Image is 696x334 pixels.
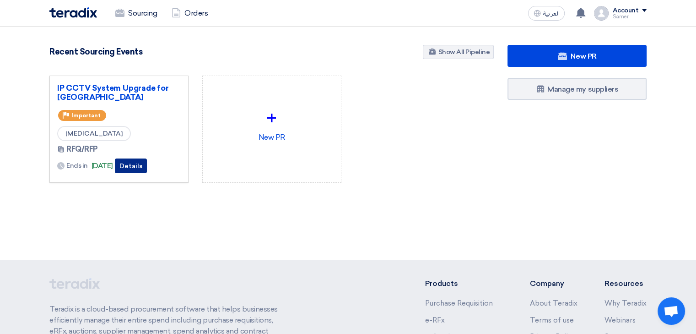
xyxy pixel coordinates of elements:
span: RFQ/RFP [66,144,98,155]
span: [DATE] [92,161,113,171]
a: Show All Pipeline [423,45,494,59]
li: Company [529,278,577,289]
a: Why Teradix [604,299,647,307]
span: New PR [571,52,596,60]
div: Account [612,7,638,15]
button: العربية [528,6,565,21]
a: Webinars [604,316,636,324]
span: العربية [543,11,559,17]
img: Teradix logo [49,7,97,18]
a: Purchase Requisition [425,299,493,307]
a: Sourcing [108,3,164,23]
div: Samer [612,14,647,19]
div: New PR [210,83,334,164]
a: Open chat [658,297,685,325]
span: Ends in [66,161,88,170]
li: Resources [604,278,647,289]
a: About Teradix [529,299,577,307]
li: Products [425,278,502,289]
div: + [210,104,334,132]
a: Manage my suppliers [507,78,647,100]
h4: Recent Sourcing Events [49,47,142,57]
a: e-RFx [425,316,445,324]
a: IP CCTV System Upgrade for [GEOGRAPHIC_DATA] [57,83,181,102]
img: profile_test.png [594,6,609,21]
span: Important [71,112,101,119]
span: [MEDICAL_DATA] [57,126,131,141]
a: Terms of use [529,316,573,324]
button: Details [115,159,147,173]
a: Orders [164,3,215,23]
